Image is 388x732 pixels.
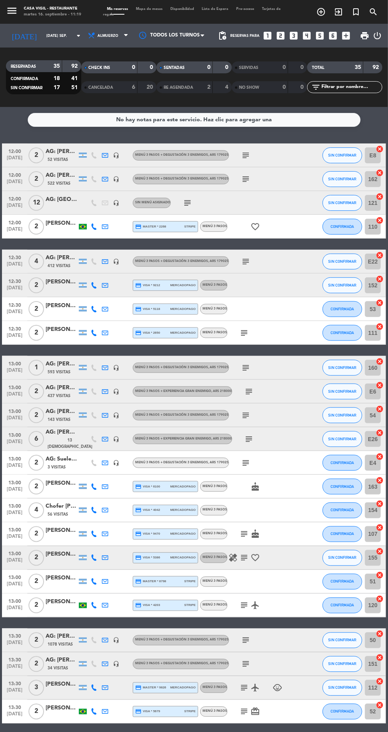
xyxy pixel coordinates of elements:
i: subject [241,411,250,420]
span: 4 [29,503,44,518]
i: cancel [376,357,384,365]
span: 13:00 [5,573,25,582]
span: Mapa de mesas [132,7,166,11]
i: power_settings_new [373,31,382,40]
span: visa * 2650 [135,330,160,336]
span: 12:30 [5,276,25,285]
span: Menú 3 Pasos [203,485,227,488]
i: subject [241,458,250,468]
span: 13:00 [5,359,25,368]
span: Menú 3 Pasos [203,532,227,535]
strong: 0 [301,84,306,90]
strong: 0 [283,65,286,70]
i: cancel [376,571,384,579]
i: looks_5 [315,31,325,41]
button: SIN CONFIRMAR [323,195,362,211]
span: 3 Visitas [48,464,66,470]
span: [DATE] [5,368,25,377]
button: CONFIRMADA [323,301,362,317]
strong: 2 [207,84,210,90]
span: CHECK INS [88,66,110,70]
span: 52 Visitas [48,157,68,163]
i: cancel [376,323,384,331]
span: , ARS 179025 [208,366,229,369]
span: [DATE] [5,285,25,294]
span: RESERVADAS [11,65,36,69]
i: credit_card [135,602,141,609]
div: Casa Vigil - Restaurante [24,6,81,12]
span: [DATE] [5,582,25,591]
i: [DATE] [6,28,42,44]
i: filter_list [311,82,321,92]
span: Menú 3 Pasos + Degustación 3 enemigos [135,260,229,263]
span: Reservas para [230,34,260,38]
span: , ARS 179025 [208,153,229,157]
span: 6 [29,431,44,447]
span: CONFIRMADA [331,508,354,512]
span: visa * 4203 [135,602,160,609]
span: , ARS 179025 [208,177,229,180]
i: cancel [376,405,384,413]
span: 13:00 [5,596,25,606]
span: Menú 3 Pasos + Degustación 3 enemigos [135,177,229,180]
i: cancel [376,453,384,461]
div: [PERSON_NAME] [46,301,77,310]
strong: 92 [72,63,80,69]
div: AG: [PERSON_NAME] X2/ LAUKE [46,147,77,156]
button: SIN CONFIRMAR [323,407,362,423]
strong: 20 [147,84,155,90]
span: 2 [29,407,44,423]
span: 143 Visitas [48,417,71,423]
span: Tarjetas de regalo [103,7,281,16]
span: CONFIRMADA [331,579,354,584]
button: SIN CONFIRMAR [323,171,362,187]
span: 12:30 [5,300,25,309]
i: turned_in_not [351,7,361,17]
span: 12:00 [5,194,25,203]
i: looks_3 [289,31,299,41]
i: cancel [376,169,384,177]
button: CONFIRMADA [323,526,362,542]
span: 12:00 [5,146,25,155]
div: [PERSON_NAME] [46,479,77,488]
span: RE AGENDADA [164,86,193,90]
i: cancel [376,193,384,201]
div: [PERSON_NAME] [46,325,77,334]
span: Menú 3 Pasos [203,283,227,287]
i: cake [250,482,260,491]
i: search [369,7,378,17]
span: 13:00 [5,382,25,392]
i: cancel [376,476,384,484]
div: martes 16. septiembre - 11:19 [24,12,81,18]
span: mercadopago [170,283,196,288]
span: 2 [29,171,44,187]
i: arrow_drop_down [74,31,83,40]
i: subject [183,198,192,208]
div: [PERSON_NAME] [46,550,77,559]
span: CONFIRMADA [331,532,354,536]
span: 2 [29,574,44,590]
span: [DATE] [5,333,25,342]
button: SIN CONFIRMAR [323,633,362,648]
strong: 41 [72,76,80,81]
span: 13:00 [5,478,25,487]
i: subject [241,363,250,373]
span: CANCELADA [88,86,113,90]
span: 2 [29,598,44,614]
span: [DATE] [5,558,25,567]
strong: 0 [283,84,286,90]
div: AG: [GEOGRAPHIC_DATA] [46,195,77,204]
button: CONFIRMADA [323,704,362,720]
span: Menú 3 Pasos + Experiencia Gran Enemigo [135,390,232,393]
button: CONFIRMADA [323,598,362,614]
span: Menú 3 Pasos + Degustación 3 enemigos [135,153,229,157]
strong: 35 [355,65,361,70]
i: credit_card [135,484,141,490]
div: AG: Suelen Turmina X2/ VINICA [46,455,77,464]
span: visa * 5118 [135,306,160,312]
span: [DATE] [5,487,25,496]
span: master * 8798 [135,579,166,585]
strong: 51 [72,85,80,90]
span: 13:00 [5,501,25,510]
span: [DATE] [5,262,25,271]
